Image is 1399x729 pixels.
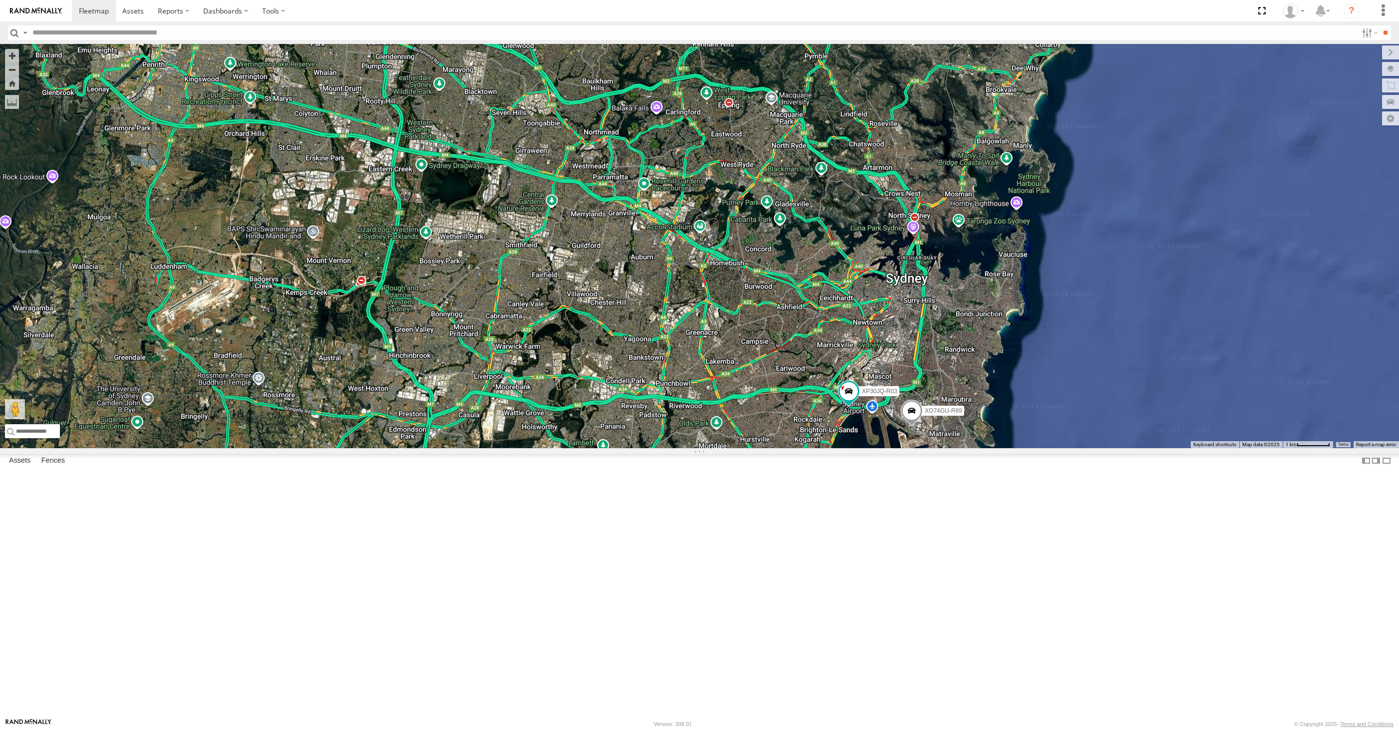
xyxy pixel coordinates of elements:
[4,454,35,468] label: Assets
[5,399,25,419] button: Drag Pegman onto the map to open Street View
[1242,442,1280,447] span: Map data ©2025
[5,62,19,76] button: Zoom out
[1358,25,1380,40] label: Search Filter Options
[5,719,51,729] a: Visit our Website
[1294,721,1394,727] div: © Copyright 2025 -
[1193,441,1236,448] button: Keyboard shortcuts
[1286,442,1297,447] span: 1 km
[654,721,692,727] div: Version: 308.01
[925,407,962,414] span: XO74GU-R69
[10,7,62,14] img: rand-logo.svg
[1341,721,1394,727] a: Terms and Conditions
[1279,3,1308,18] div: Quang MAC
[1344,3,1360,19] i: ?
[36,454,70,468] label: Fences
[1371,454,1381,468] label: Dock Summary Table to the Right
[5,49,19,62] button: Zoom in
[1382,454,1392,468] label: Hide Summary Table
[5,76,19,90] button: Zoom Home
[5,95,19,109] label: Measure
[1361,454,1371,468] label: Dock Summary Table to the Left
[862,388,897,395] span: XP30JQ-R03
[1382,111,1399,125] label: Map Settings
[21,25,29,40] label: Search Query
[1283,441,1333,448] button: Map Scale: 1 km per 63 pixels
[1338,443,1349,447] a: Terms (opens in new tab)
[1356,442,1396,447] a: Report a map error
